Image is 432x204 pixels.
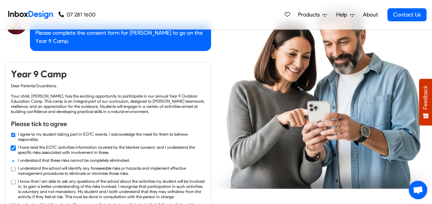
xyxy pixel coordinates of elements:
[361,8,380,22] a: About
[11,83,205,114] div: Dear Parents/Guardians, Your child, [PERSON_NAME], has the exciting opportunity to participate in...
[336,11,350,19] span: Help
[333,8,357,22] a: Help
[387,8,427,21] a: Contact Us
[419,79,432,125] button: Feedback - Show survey
[409,181,427,199] div: Open chat
[11,119,205,128] h6: Please tick to agree
[295,8,330,22] a: Products
[30,23,211,51] div: Please complete the consent form for [PERSON_NAME] to go on the Year 9 Camp.
[298,11,322,19] span: Products
[11,68,205,80] h4: Year 9 Camp
[58,11,96,19] a: 07 281 1600
[18,178,205,199] label: I know that I am able to ask any questions of the school about the activities my student will be ...
[18,131,205,141] label: I agree to my student taking part in EOTC events. I acknowledge the need for them to behave respo...
[18,165,205,175] label: I understand the school will identify any foreseeable risks or hazards and implement effective ma...
[18,157,130,162] label: I understand that these risks cannot be completely eliminated.
[422,86,429,110] span: Feedback
[18,144,205,155] label: I have read the EOTC activities information covered by the blanket consent, and I understand the ...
